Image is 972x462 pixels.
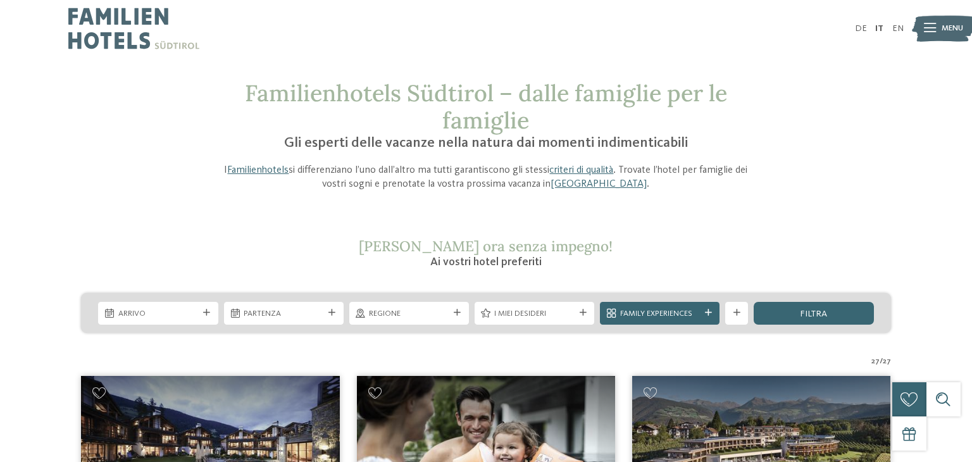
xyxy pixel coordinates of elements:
[875,24,883,33] a: IT
[118,308,198,320] span: Arrivo
[551,179,647,189] a: [GEOGRAPHIC_DATA]
[855,24,867,33] a: DE
[800,309,827,318] span: filtra
[883,356,891,367] span: 27
[871,356,880,367] span: 27
[892,24,904,33] a: EN
[245,78,727,135] span: Familienhotels Südtirol – dalle famiglie per le famiglie
[244,308,323,320] span: Partenza
[284,136,688,150] span: Gli esperti delle vacanze nella natura dai momenti indimenticabili
[942,23,963,34] span: Menu
[369,308,449,320] span: Regione
[494,308,574,320] span: I miei desideri
[620,308,700,320] span: Family Experiences
[359,237,613,255] span: [PERSON_NAME] ora senza impegno!
[430,256,542,268] span: Ai vostri hotel preferiti
[227,165,289,175] a: Familienhotels
[215,163,757,192] p: I si differenziano l’uno dall’altro ma tutti garantiscono gli stessi . Trovate l’hotel per famigl...
[549,165,613,175] a: criteri di qualità
[880,356,883,367] span: /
